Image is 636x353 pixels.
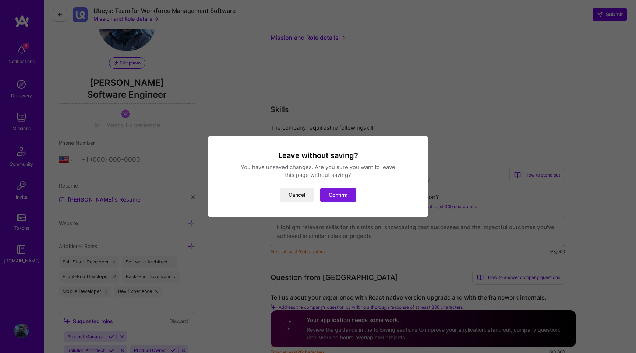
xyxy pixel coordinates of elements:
[208,136,428,217] div: modal
[320,188,356,202] button: Confirm
[280,188,314,202] button: Cancel
[216,163,420,171] div: You have unsaved changes. Are you sure you want to leave
[216,151,420,160] h3: Leave without saving?
[216,171,420,179] div: this page without saving?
